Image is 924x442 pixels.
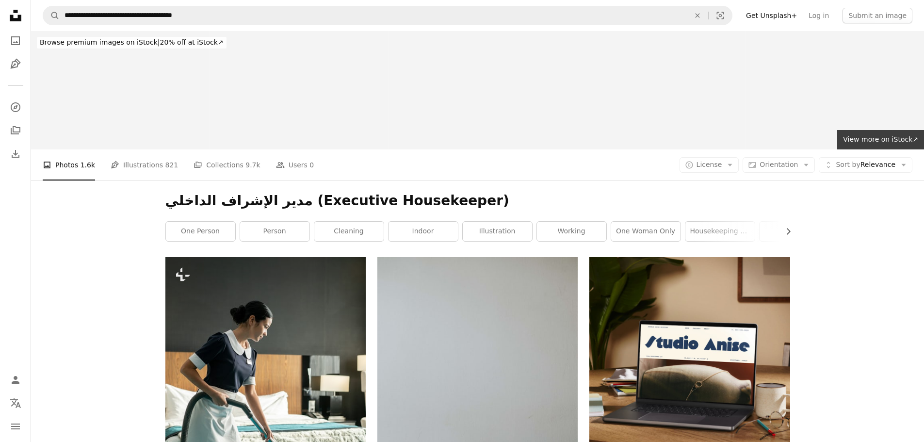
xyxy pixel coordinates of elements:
a: Illustrations [6,54,25,74]
span: 20% off at iStock ↗ [40,38,224,46]
h1: مدير الإشراف الداخلي (Executive Housekeeper) [165,192,790,210]
button: scroll list to the right [779,222,790,241]
a: Illustrations 821 [111,149,178,180]
span: View more on iStock ↗ [843,135,918,143]
button: Search Unsplash [43,6,60,25]
span: Orientation [760,161,798,168]
span: Browse premium images on iStock | [40,38,160,46]
a: cleaning [314,222,384,241]
a: Browse premium images on iStock|20% off at iStock↗ [31,31,232,54]
span: 821 [165,160,178,170]
a: Log in [803,8,835,23]
a: Photos [6,31,25,50]
a: Users 0 [276,149,314,180]
button: Clear [687,6,708,25]
span: 9.7k [245,160,260,170]
a: black flat screen tv on white wall [377,403,578,412]
button: Language [6,393,25,413]
span: Sort by [836,161,860,168]
button: Submit an image [843,8,912,23]
a: one person [166,222,235,241]
button: Orientation [743,157,815,173]
a: Explore [6,98,25,117]
a: Collections 9.7k [194,149,260,180]
a: Collections [6,121,25,140]
a: indoor [389,222,458,241]
a: View more on iStock↗ [837,130,924,149]
span: 0 [309,160,314,170]
a: person [240,222,309,241]
button: Visual search [709,6,732,25]
a: chore [760,222,829,241]
a: Get Unsplash+ [740,8,803,23]
span: Relevance [836,160,895,170]
button: Menu [6,417,25,436]
a: one woman only [611,222,681,241]
a: working [537,222,606,241]
button: License [680,157,739,173]
a: Log in / Sign up [6,370,25,390]
button: Sort byRelevance [819,157,912,173]
a: illustration [463,222,532,241]
form: Find visuals sitewide [43,6,732,25]
a: housekeeping staff [685,222,755,241]
span: License [697,161,722,168]
a: Download History [6,144,25,164]
a: Young contemporary brunette chambermaid in uniform using vacuum cleaner while cleaning blue floor... [165,403,366,412]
